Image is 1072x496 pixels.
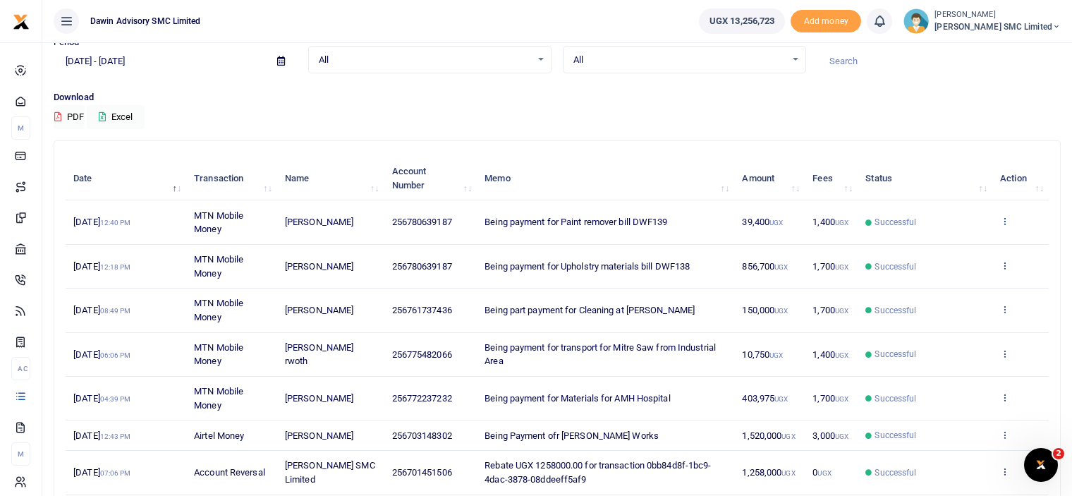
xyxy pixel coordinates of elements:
[781,469,795,477] small: UGX
[73,217,130,227] span: [DATE]
[812,467,831,478] span: 0
[100,433,131,440] small: 12:43 PM
[11,442,30,466] li: M
[100,219,131,226] small: 12:40 PM
[1024,448,1058,482] iframe: Intercom live chat
[392,305,452,315] span: 256761737436
[742,467,795,478] span: 1,258,000
[858,157,992,200] th: Status: activate to sort column ascending
[812,305,848,315] span: 1,700
[835,263,848,271] small: UGX
[875,392,916,405] span: Successful
[742,261,788,272] span: 856,700
[319,53,531,67] span: All
[100,469,131,477] small: 07:06 PM
[85,15,207,28] span: Dawin Advisory SMC Limited
[774,395,788,403] small: UGX
[934,9,1061,21] small: [PERSON_NAME]
[100,395,131,403] small: 04:39 PM
[812,393,848,404] span: 1,700
[54,105,85,129] button: PDF
[699,8,785,34] a: UGX 13,256,723
[875,429,916,442] span: Successful
[73,349,130,360] span: [DATE]
[742,393,788,404] span: 403,975
[285,261,353,272] span: [PERSON_NAME]
[875,304,916,317] span: Successful
[13,13,30,30] img: logo-small
[812,349,848,360] span: 1,400
[11,357,30,380] li: Ac
[194,386,243,411] span: MTN Mobile Money
[11,116,30,140] li: M
[285,342,353,367] span: [PERSON_NAME] rwoth
[781,433,795,440] small: UGX
[573,53,786,67] span: All
[54,90,1061,105] p: Download
[812,217,848,227] span: 1,400
[835,307,848,315] small: UGX
[285,217,353,227] span: [PERSON_NAME]
[742,217,783,227] span: 39,400
[194,467,265,478] span: Account Reversal
[87,105,145,129] button: Excel
[194,430,244,441] span: Airtel Money
[73,430,130,441] span: [DATE]
[477,157,734,200] th: Memo: activate to sort column ascending
[54,49,266,73] input: select period
[73,393,130,404] span: [DATE]
[66,157,186,200] th: Date: activate to sort column descending
[13,16,30,26] a: logo-small logo-large logo-large
[73,305,130,315] span: [DATE]
[791,15,861,25] a: Add money
[774,307,788,315] small: UGX
[485,217,667,227] span: Being payment for Paint remover bill DWF139
[875,216,916,229] span: Successful
[875,466,916,479] span: Successful
[1053,448,1064,459] span: 2
[485,460,711,485] span: Rebate UGX 1258000.00 for transaction 0bb84d8f-1bc9-4dac-3878-08ddeeff5af9
[835,351,848,359] small: UGX
[992,157,1049,200] th: Action: activate to sort column ascending
[384,157,477,200] th: Account Number: activate to sort column ascending
[934,20,1061,33] span: [PERSON_NAME] SMC Limited
[485,305,695,315] span: Being part payment for Cleaning at [PERSON_NAME]
[277,157,384,200] th: Name: activate to sort column ascending
[791,10,861,33] span: Add money
[392,467,452,478] span: 256701451506
[742,349,783,360] span: 10,750
[285,305,353,315] span: [PERSON_NAME]
[875,348,916,361] span: Successful
[485,393,670,404] span: Being payment for Materials for AMH Hospital
[769,351,783,359] small: UGX
[835,433,848,440] small: UGX
[835,219,848,226] small: UGX
[186,157,277,200] th: Transaction: activate to sort column ascending
[805,157,858,200] th: Fees: activate to sort column ascending
[392,349,452,360] span: 256775482066
[769,219,783,226] small: UGX
[73,467,130,478] span: [DATE]
[285,430,353,441] span: [PERSON_NAME]
[835,395,848,403] small: UGX
[903,8,929,34] img: profile-user
[817,469,831,477] small: UGX
[73,261,130,272] span: [DATE]
[693,8,791,34] li: Wallet ballance
[392,261,452,272] span: 256780639187
[734,157,805,200] th: Amount: activate to sort column ascending
[100,351,131,359] small: 06:06 PM
[709,14,774,28] span: UGX 13,256,723
[100,307,131,315] small: 08:49 PM
[392,217,452,227] span: 256780639187
[774,263,788,271] small: UGX
[742,305,788,315] span: 150,000
[485,261,690,272] span: Being payment for Upholstry materials bill DWF138
[194,254,243,279] span: MTN Mobile Money
[285,460,375,485] span: [PERSON_NAME] SMC Limited
[100,263,131,271] small: 12:18 PM
[485,430,659,441] span: Being Payment ofr [PERSON_NAME] Works
[791,10,861,33] li: Toup your wallet
[194,298,243,322] span: MTN Mobile Money
[194,210,243,235] span: MTN Mobile Money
